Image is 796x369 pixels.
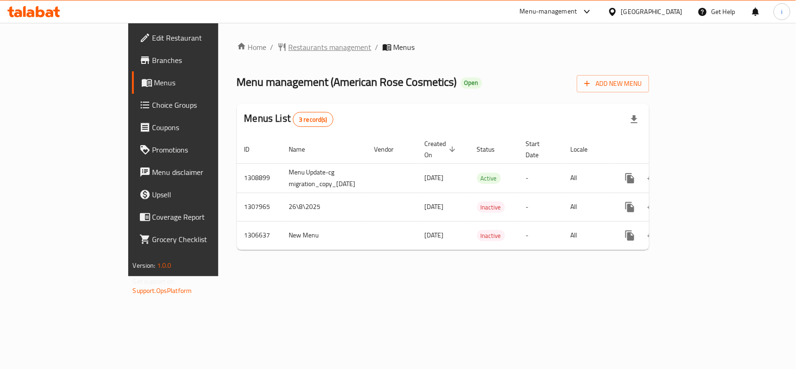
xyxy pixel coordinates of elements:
a: Grocery Checklist [132,228,261,251]
span: Grocery Checklist [152,234,254,245]
button: more [619,196,641,218]
td: All [563,193,611,221]
a: Menus [132,71,261,94]
span: Promotions [152,144,254,155]
span: Menu management ( American Rose Cosmetics ) [237,71,457,92]
li: / [375,42,379,53]
a: Edit Restaurant [132,27,261,49]
span: Coupons [152,122,254,133]
a: Menu disclaimer [132,161,261,183]
span: 3 record(s) [293,115,333,124]
span: 1.0.0 [157,259,172,272]
span: [DATE] [425,172,444,184]
span: Inactive [477,202,505,213]
a: Coverage Report [132,206,261,228]
span: Get support on: [133,275,176,287]
div: Open [461,77,482,89]
button: Change Status [641,224,664,247]
span: Open [461,79,482,87]
span: Choice Groups [152,99,254,111]
button: Add New Menu [577,75,649,92]
span: ID [244,144,262,155]
div: Menu-management [520,6,577,17]
td: 26\8\2025 [282,193,367,221]
a: Upsell [132,183,261,206]
td: New Menu [282,221,367,250]
button: more [619,167,641,189]
a: Coupons [132,116,261,139]
button: Change Status [641,167,664,189]
li: / [270,42,274,53]
span: Menu disclaimer [152,167,254,178]
span: Version: [133,259,156,272]
td: - [519,221,563,250]
a: Promotions [132,139,261,161]
span: Locale [571,144,600,155]
span: Add New Menu [584,78,642,90]
button: more [619,224,641,247]
table: enhanced table [237,135,716,250]
span: Branches [152,55,254,66]
td: All [563,221,611,250]
span: Name [289,144,318,155]
h2: Menus List [244,111,333,127]
td: All [563,163,611,193]
td: - [519,193,563,221]
span: [DATE] [425,229,444,241]
button: Change Status [641,196,664,218]
span: Restaurants management [289,42,372,53]
span: Created On [425,138,458,160]
span: [DATE] [425,201,444,213]
td: - [519,163,563,193]
span: Coverage Report [152,211,254,223]
span: Active [477,173,501,184]
a: Support.OpsPlatform [133,285,192,297]
span: Start Date [526,138,552,160]
span: Menus [394,42,415,53]
span: Vendor [374,144,406,155]
div: Export file [623,108,645,131]
span: Upsell [152,189,254,200]
span: Inactive [477,230,505,241]
span: Edit Restaurant [152,32,254,43]
div: Total records count [293,112,333,127]
span: i [781,7,782,17]
th: Actions [611,135,716,164]
nav: breadcrumb [237,42,650,53]
td: Menu Update-cg migration_copy_[DATE] [282,163,367,193]
a: Choice Groups [132,94,261,116]
a: Restaurants management [277,42,372,53]
span: Menus [154,77,254,88]
a: Branches [132,49,261,71]
div: [GEOGRAPHIC_DATA] [621,7,683,17]
span: Status [477,144,507,155]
